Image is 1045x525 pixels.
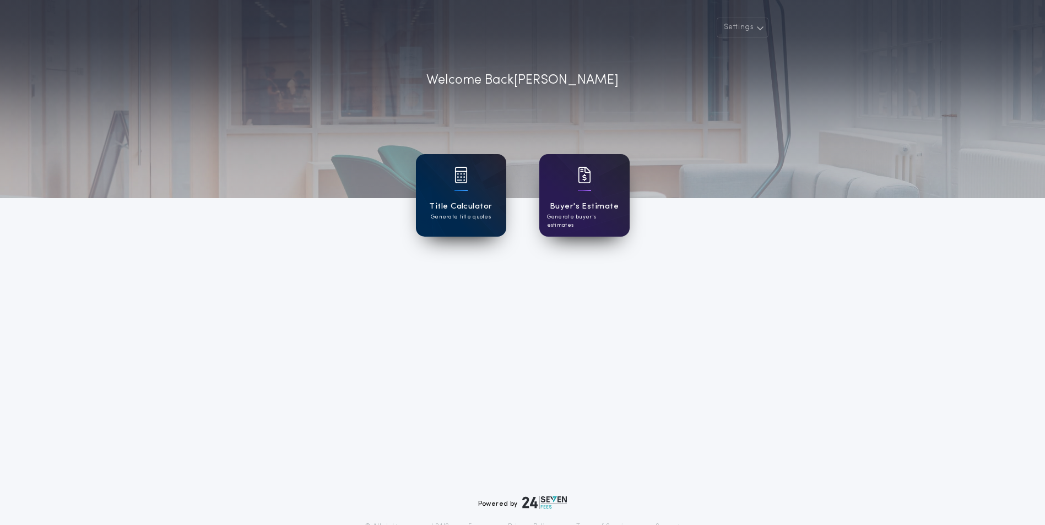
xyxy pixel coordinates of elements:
[717,18,768,37] button: Settings
[522,496,567,509] img: logo
[416,154,506,237] a: card iconTitle CalculatorGenerate title quotes
[426,70,619,90] p: Welcome Back [PERSON_NAME]
[431,213,491,221] p: Generate title quotes
[429,200,492,213] h1: Title Calculator
[578,167,591,183] img: card icon
[539,154,630,237] a: card iconBuyer's EstimateGenerate buyer's estimates
[550,200,619,213] h1: Buyer's Estimate
[547,213,622,229] p: Generate buyer's estimates
[454,167,468,183] img: card icon
[478,496,567,509] div: Powered by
